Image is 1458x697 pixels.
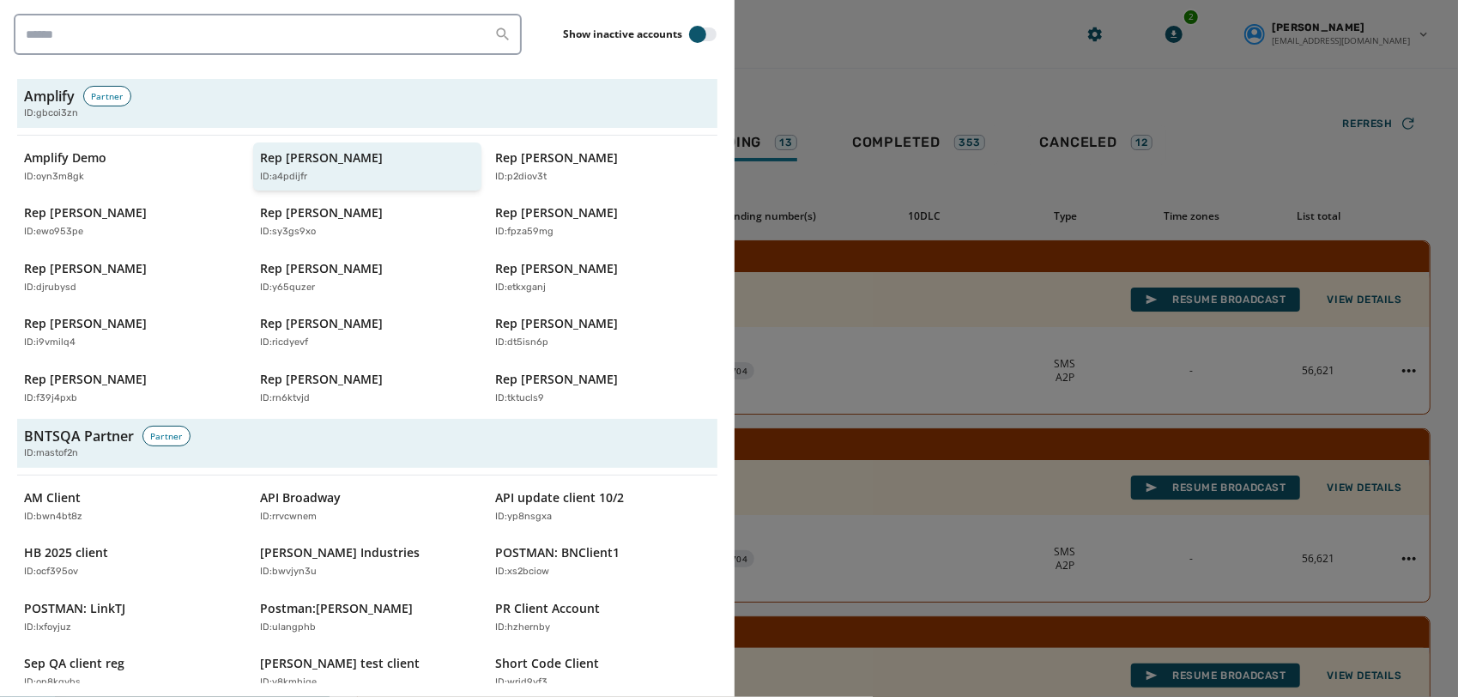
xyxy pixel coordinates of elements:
[253,197,482,246] button: Rep [PERSON_NAME]ID:sy3gs9xo
[260,149,383,167] p: Rep [PERSON_NAME]
[17,364,246,413] button: Rep [PERSON_NAME]ID:f39j4pxb
[260,391,310,406] p: ID: rn6ktvjd
[495,225,554,239] p: ID: fpza59mg
[495,621,550,635] p: ID: hzhernby
[24,600,125,617] p: POSTMAN: LinkTJ
[24,281,76,295] p: ID: djrubysd
[253,648,482,697] button: [PERSON_NAME] test clientID:v8kmhjqe
[142,426,191,446] div: Partner
[495,544,620,561] p: POSTMAN: BNClient1
[488,142,717,191] button: Rep [PERSON_NAME]ID:p2diov3t
[17,79,717,128] button: AmplifyPartnerID:gbcoi3zn
[495,391,544,406] p: ID: tktucls9
[253,253,482,302] button: Rep [PERSON_NAME]ID:y65quzer
[488,253,717,302] button: Rep [PERSON_NAME]ID:etkxganj
[17,142,246,191] button: Amplify DemoID:oyn3m8gk
[253,308,482,357] button: Rep [PERSON_NAME]ID:ricdyevf
[24,655,124,672] p: Sep QA client reg
[495,281,546,295] p: ID: etkxganj
[495,371,618,388] p: Rep [PERSON_NAME]
[24,86,75,106] h3: Amplify
[24,426,134,446] h3: BNTSQA Partner
[495,655,599,672] p: Short Code Client
[495,204,618,221] p: Rep [PERSON_NAME]
[495,489,624,506] p: API update client 10/2
[253,537,482,586] button: [PERSON_NAME] IndustriesID:bwvjyn3u
[495,676,548,690] p: ID: wrid9yf3
[24,371,147,388] p: Rep [PERSON_NAME]
[495,315,618,332] p: Rep [PERSON_NAME]
[253,142,482,191] button: Rep [PERSON_NAME]ID:a4pdijfr
[260,676,317,690] p: ID: v8kmhjqe
[488,197,717,246] button: Rep [PERSON_NAME]ID:fpza59mg
[260,281,315,295] p: ID: y65quzer
[17,419,717,468] button: BNTSQA PartnerPartnerID:mastof2n
[24,446,78,461] span: ID: mastof2n
[260,510,317,524] p: ID: rrvcwnem
[260,544,420,561] p: [PERSON_NAME] Industries
[17,253,246,302] button: Rep [PERSON_NAME]ID:djrubysd
[488,537,717,586] button: POSTMAN: BNClient1ID:xs2bciow
[260,565,317,579] p: ID: bwvjyn3u
[495,149,618,167] p: Rep [PERSON_NAME]
[495,510,552,524] p: ID: yp8nsgxa
[24,149,106,167] p: Amplify Demo
[17,197,246,246] button: Rep [PERSON_NAME]ID:ewo953pe
[260,371,383,388] p: Rep [PERSON_NAME]
[24,676,81,690] p: ID: on8kgybs
[488,648,717,697] button: Short Code ClientID:wrid9yf3
[83,86,131,106] div: Partner
[17,308,246,357] button: Rep [PERSON_NAME]ID:i9vmilq4
[260,170,307,185] p: ID: a4pdijfr
[17,648,246,697] button: Sep QA client regID:on8kgybs
[24,106,78,121] span: ID: gbcoi3zn
[563,27,682,41] label: Show inactive accounts
[24,391,77,406] p: ID: f39j4pxb
[253,364,482,413] button: Rep [PERSON_NAME]ID:rn6ktvjd
[495,600,600,617] p: PR Client Account
[17,537,246,586] button: HB 2025 clientID:ocf395ov
[260,621,316,635] p: ID: ulangphb
[24,489,81,506] p: AM Client
[260,336,308,350] p: ID: ricdyevf
[495,336,548,350] p: ID: dt5isn6p
[488,364,717,413] button: Rep [PERSON_NAME]ID:tktucls9
[260,489,341,506] p: API Broadway
[24,204,147,221] p: Rep [PERSON_NAME]
[488,593,717,642] button: PR Client AccountID:hzhernby
[488,308,717,357] button: Rep [PERSON_NAME]ID:dt5isn6p
[488,482,717,531] button: API update client 10/2ID:yp8nsgxa
[260,260,383,277] p: Rep [PERSON_NAME]
[24,510,82,524] p: ID: bwn4bt8z
[24,225,83,239] p: ID: ewo953pe
[17,482,246,531] button: AM ClientID:bwn4bt8z
[260,204,383,221] p: Rep [PERSON_NAME]
[260,655,420,672] p: [PERSON_NAME] test client
[495,565,549,579] p: ID: xs2bciow
[24,621,71,635] p: ID: lxfoyjuz
[24,315,147,332] p: Rep [PERSON_NAME]
[24,336,76,350] p: ID: i9vmilq4
[495,260,618,277] p: Rep [PERSON_NAME]
[260,225,316,239] p: ID: sy3gs9xo
[24,170,84,185] p: ID: oyn3m8gk
[24,260,147,277] p: Rep [PERSON_NAME]
[253,482,482,531] button: API BroadwayID:rrvcwnem
[17,593,246,642] button: POSTMAN: LinkTJID:lxfoyjuz
[260,600,413,617] p: Postman:[PERSON_NAME]
[495,170,547,185] p: ID: p2diov3t
[24,544,108,561] p: HB 2025 client
[253,593,482,642] button: Postman:[PERSON_NAME]ID:ulangphb
[24,565,78,579] p: ID: ocf395ov
[260,315,383,332] p: Rep [PERSON_NAME]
